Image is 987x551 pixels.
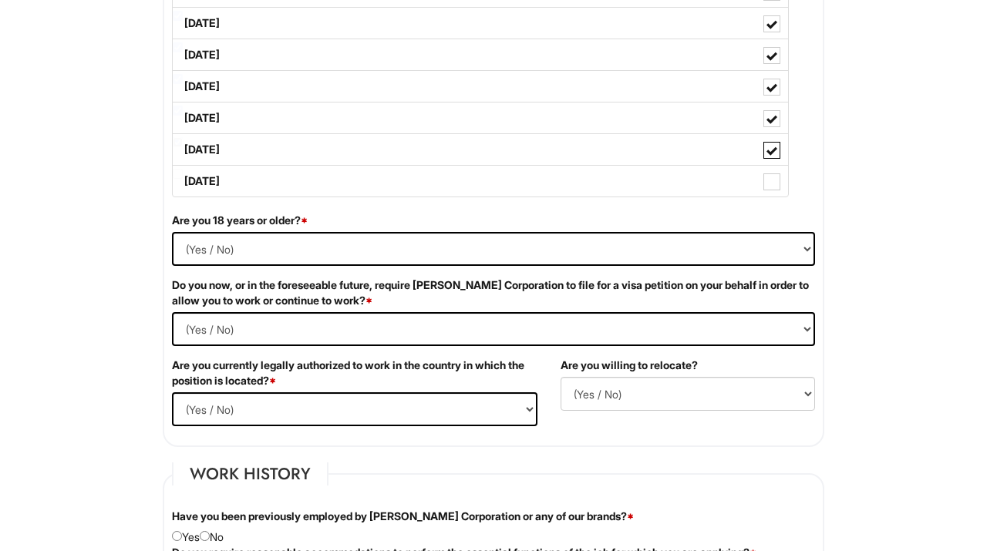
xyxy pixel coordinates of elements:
label: Are you currently legally authorized to work in the country in which the position is located? [172,358,537,388]
label: [DATE] [173,8,788,39]
label: [DATE] [173,102,788,133]
label: Are you 18 years or older? [172,213,308,228]
select: (Yes / No) [561,377,815,411]
label: [DATE] [173,71,788,102]
label: Do you now, or in the foreseeable future, require [PERSON_NAME] Corporation to file for a visa pe... [172,277,815,308]
label: [DATE] [173,134,788,165]
label: [DATE] [173,39,788,70]
select: (Yes / No) [172,312,815,346]
label: Have you been previously employed by [PERSON_NAME] Corporation or any of our brands? [172,509,634,524]
select: (Yes / No) [172,232,815,266]
label: Are you willing to relocate? [561,358,698,373]
div: Yes No [160,509,827,545]
label: [DATE] [173,166,788,197]
select: (Yes / No) [172,392,537,426]
legend: Work History [172,462,328,485]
